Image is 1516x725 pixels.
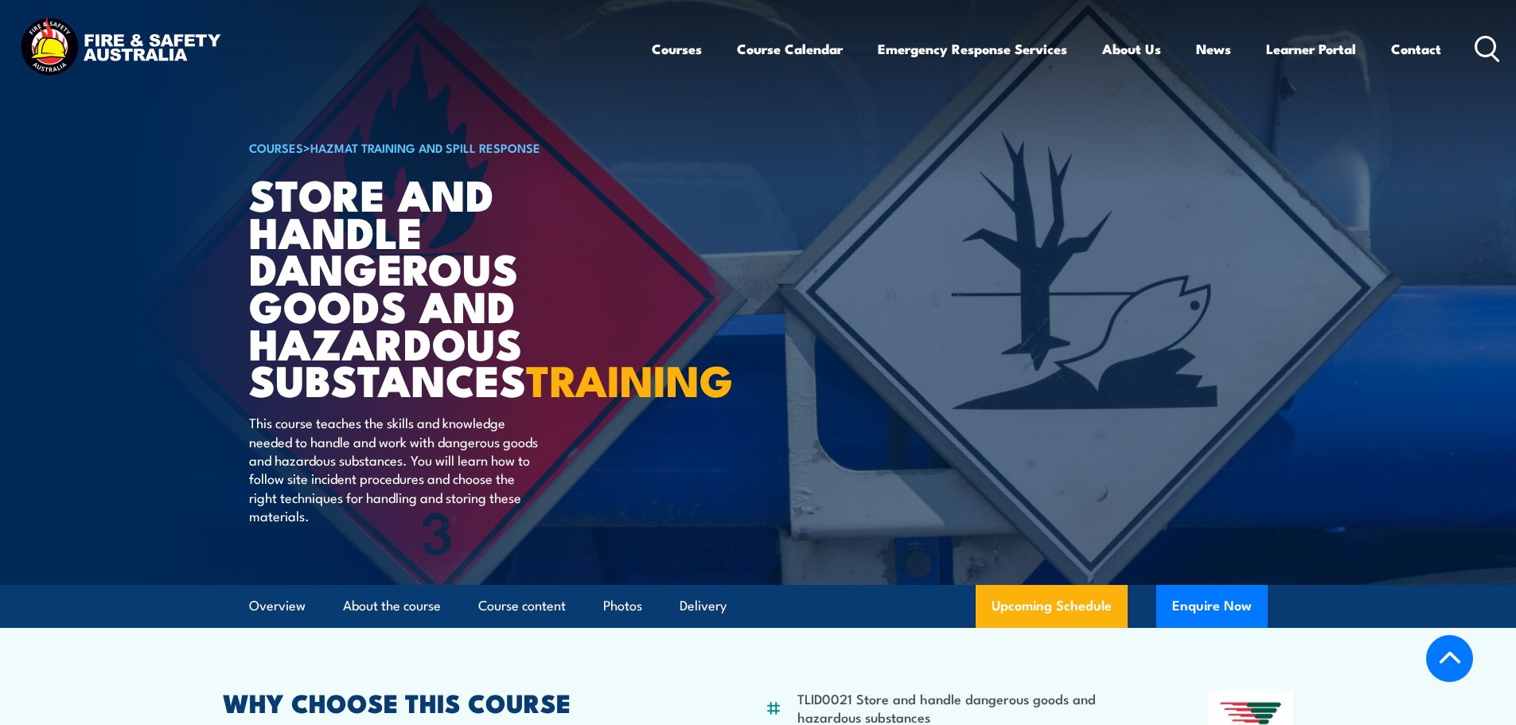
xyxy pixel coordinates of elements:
[249,413,540,524] p: This course teaches the skills and knowledge needed to handle and work with dangerous goods and h...
[249,138,303,156] a: COURSES
[737,28,843,70] a: Course Calendar
[1102,28,1161,70] a: About Us
[1266,28,1356,70] a: Learner Portal
[1156,585,1268,628] button: Enquire Now
[1391,28,1441,70] a: Contact
[878,28,1067,70] a: Emergency Response Services
[680,585,727,627] a: Delivery
[1196,28,1231,70] a: News
[976,585,1128,628] a: Upcoming Schedule
[603,585,642,627] a: Photos
[343,585,441,627] a: About the course
[526,345,733,411] strong: TRAINING
[652,28,702,70] a: Courses
[249,138,642,157] h6: >
[249,175,642,398] h1: Store And Handle Dangerous Goods and Hazardous Substances
[478,585,566,627] a: Course content
[223,691,688,713] h2: WHY CHOOSE THIS COURSE
[310,138,540,156] a: HAZMAT Training and Spill Response
[249,585,306,627] a: Overview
